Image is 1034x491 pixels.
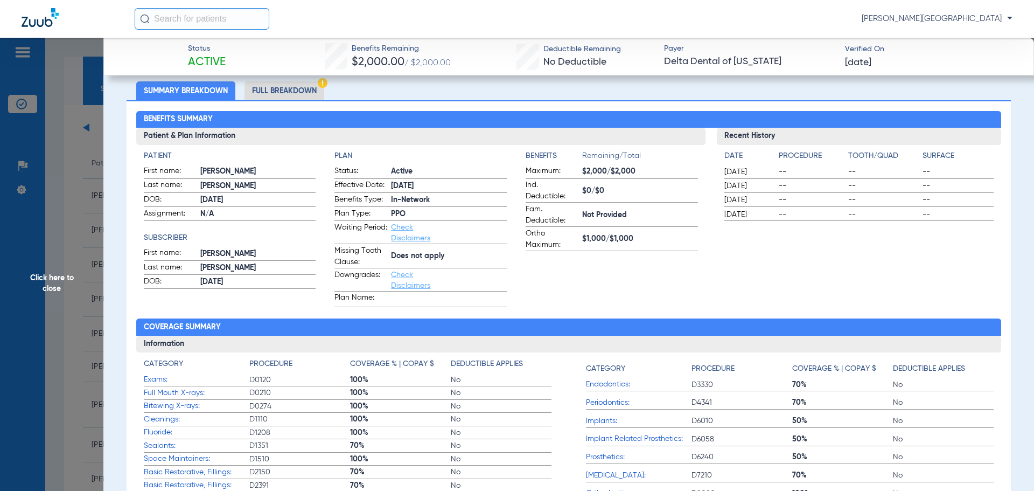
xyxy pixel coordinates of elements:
span: PPO [391,209,507,220]
span: First name: [144,247,197,260]
span: Space Maintainers: [144,453,249,465]
span: Not Provided [582,210,698,221]
span: Effective Date: [334,179,387,192]
span: Deductible Remaining [543,44,621,55]
span: 70% [350,440,451,451]
h4: Procedure [249,358,292,370]
span: 70% [792,470,893,481]
h4: Surface [923,150,994,162]
h3: Recent History [717,128,1002,145]
span: No [451,454,551,465]
app-breakdown-title: Tooth/Quad [848,150,919,165]
span: Sealants: [144,440,249,452]
span: Status [188,43,226,54]
span: Missing Tooth Clause: [334,245,387,268]
span: Maximum: [526,165,578,178]
h2: Coverage Summary [136,319,1002,336]
img: Search Icon [140,14,150,24]
span: D1351 [249,440,350,451]
span: D6010 [691,416,792,426]
span: No [451,414,551,425]
span: 100% [350,401,451,412]
span: Downgrades: [334,269,387,291]
span: Payer [664,43,836,54]
span: -- [779,167,844,177]
span: 70% [350,467,451,478]
span: Plan Type: [334,208,387,221]
span: No [893,470,994,481]
app-breakdown-title: Procedure [249,358,350,374]
span: [PERSON_NAME] [200,181,316,192]
span: Fam. Deductible: [526,204,578,226]
span: Remaining/Total [582,150,698,165]
span: Implant Related Prosthetics: [586,433,691,445]
span: Active [188,55,226,70]
span: [PERSON_NAME] [200,262,316,274]
img: Zuub Logo [22,8,59,27]
li: Summary Breakdown [136,81,235,100]
span: [DATE] [200,195,316,206]
span: 100% [350,375,451,385]
img: Hazard [318,78,327,88]
span: Status: [334,165,387,178]
h4: Plan [334,150,507,162]
app-breakdown-title: Coverage % | Copay $ [792,358,893,378]
input: Search for patients [135,8,269,30]
span: D2150 [249,467,350,478]
span: [DATE] [724,167,770,177]
span: -- [923,181,994,191]
span: -- [779,181,844,191]
span: -- [848,167,919,177]
span: D1510 [249,454,350,465]
span: Exams: [144,374,249,385]
span: No [893,416,994,426]
app-breakdown-title: Coverage % | Copay $ [350,358,451,374]
span: No [893,397,994,408]
li: Full Breakdown [244,81,324,100]
span: No [451,375,551,385]
h4: Procedure [691,363,735,375]
span: 100% [350,427,451,438]
span: In-Network [391,195,507,206]
h4: Subscriber [144,232,316,244]
app-breakdown-title: Deductible Applies [451,358,551,374]
h4: Procedure [779,150,844,162]
span: -- [923,195,994,205]
span: Verified On [845,44,1017,55]
span: 100% [350,414,451,425]
span: No [451,467,551,478]
span: Delta Dental of [US_STATE] [664,55,836,68]
span: Cleanings: [144,414,249,425]
span: N/A [200,209,316,220]
span: -- [779,209,844,220]
h4: Coverage % | Copay $ [350,358,434,370]
span: Basic Restorative, Fillings: [144,467,249,478]
h4: Category [144,358,183,370]
span: / $2,000.00 [404,59,451,67]
app-breakdown-title: Surface [923,150,994,165]
span: DOB: [144,276,197,289]
app-breakdown-title: Benefits [526,150,582,165]
span: 50% [792,416,893,426]
span: Plan Name: [334,292,387,307]
span: D2391 [249,480,350,491]
span: D6058 [691,434,792,445]
span: Last name: [144,179,197,192]
span: DOB: [144,194,197,207]
span: No [451,388,551,398]
span: Basic Restorative, Fillings: [144,480,249,491]
span: Waiting Period: [334,222,387,244]
span: D7210 [691,470,792,481]
span: D6240 [691,452,792,462]
span: [DATE] [724,181,770,191]
h2: Benefits Summary [136,111,1002,128]
span: Active [391,166,507,177]
span: 100% [350,388,451,398]
app-breakdown-title: Procedure [779,150,844,165]
span: D3330 [691,379,792,390]
span: Ortho Maximum: [526,228,578,251]
span: Implants: [586,416,691,427]
h4: Benefits [526,150,582,162]
span: Endodontics: [586,379,691,390]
